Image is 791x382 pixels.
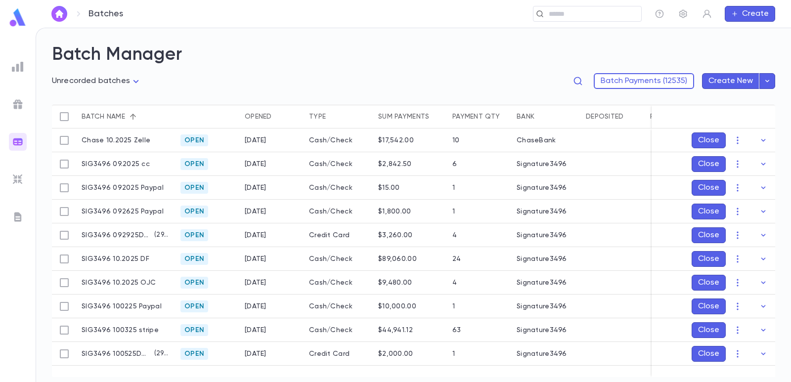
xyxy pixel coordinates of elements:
div: Bank [512,105,581,128]
div: $10,000.00 [378,302,416,310]
div: $1,800.00 [378,208,411,215]
h2: Batch Manager [52,44,775,66]
div: 9/30/2025 [245,255,266,263]
div: Credit Card [304,342,373,366]
div: Bank [517,105,534,128]
div: Payment qty [447,105,512,128]
div: Unrecorded batches [52,74,142,89]
div: Cash/Check [304,247,373,271]
span: Open [180,160,208,168]
span: Open [180,255,208,263]
p: Batches [88,8,123,19]
div: 9/26/2025 [245,208,266,215]
div: Signature3496 [517,255,567,263]
span: Open [180,302,208,310]
button: Close [692,180,726,196]
span: Open [180,208,208,215]
div: Type [309,105,326,128]
div: 4 [452,231,457,239]
div: 10/5/2025 [245,326,266,334]
div: Batch name [77,105,176,128]
div: 9/21/2025 [245,184,266,192]
span: Open [180,279,208,287]
button: Close [692,132,726,148]
img: logo [8,8,28,27]
p: Chase 10.2025 Zelle [82,136,150,144]
div: Sum payments [378,105,429,128]
p: SIG3496 09.2025 cc [82,160,150,168]
img: home_white.a664292cf8c1dea59945f0da9f25487c.svg [53,10,65,18]
div: Cash/Check [304,318,373,342]
div: 9/4/2025 [245,160,266,168]
div: 10 [452,136,460,144]
span: Open [180,231,208,239]
div: Signature3496 [517,326,567,334]
p: ( 2968 ) [150,349,171,359]
p: SIG3496 10.2025 DF [82,255,149,263]
div: $89,060.00 [378,255,417,263]
div: 24 [452,255,461,263]
img: reports_grey.c525e4749d1bce6a11f5fe2a8de1b229.svg [12,61,24,73]
div: Deposited [586,105,624,128]
div: $44,941.12 [378,326,413,334]
div: $9,480.00 [378,279,412,287]
button: Close [692,227,726,243]
div: Signature3496 [517,208,567,215]
div: 1 [452,208,455,215]
div: 9/29/2025 [245,231,266,239]
button: Close [692,298,726,314]
div: $15.00 [378,184,400,192]
div: Signature3496 [517,302,567,310]
button: Close [692,322,726,338]
div: 6 [452,160,457,168]
div: 4 [452,279,457,287]
p: SIG3496 100325 stripe [82,326,159,334]
div: 9/30/2025 [245,302,266,310]
span: Unrecorded batches [52,77,130,85]
div: Recorded [650,105,688,128]
button: Close [692,156,726,172]
button: Close [692,251,726,267]
p: SIG3496 092025 Paypal [82,184,164,192]
p: ( 2962 ) [150,230,171,240]
div: 10/1/2025 [245,136,266,144]
button: Create New [702,73,759,89]
div: Cash/Check [304,128,373,152]
div: Deposited [581,105,645,128]
div: $3,260.00 [378,231,413,239]
div: Cash/Check [304,271,373,295]
p: SIG3496 100225 Paypal [82,302,162,310]
div: Opened [240,105,304,128]
p: SIG3496 10.2025 OJC [82,279,156,287]
div: 63 [452,326,461,334]
div: Signature3496 [517,279,567,287]
button: Sort [125,109,141,125]
div: 1 [452,350,455,358]
span: Open [180,184,208,192]
span: Open [180,350,208,358]
div: 10/5/2025 [245,350,266,358]
div: Signature3496 [517,350,567,358]
p: SIG3496 092625 Paypal [82,208,164,215]
button: Close [692,204,726,219]
div: Cash/Check [304,200,373,223]
p: SIG3496 100525DMFcc [82,350,150,358]
div: Opened [245,105,272,128]
div: Signature3496 [517,184,567,192]
div: Credit Card [304,223,373,247]
img: imports_grey.530a8a0e642e233f2baf0ef88e8c9fcb.svg [12,173,24,185]
div: Signature3496 [517,160,567,168]
div: 1 [452,184,455,192]
div: $2,000.00 [378,350,413,358]
div: Sum payments [373,105,447,128]
div: ChaseBank [517,136,556,144]
div: Recorded [645,105,709,128]
img: batches_gradient.0a22e14384a92aa4cd678275c0c39cc4.svg [12,136,24,148]
div: Cash/Check [304,176,373,200]
div: Signature3496 [517,231,567,239]
div: $2,842.50 [378,160,412,168]
div: Cash/Check [304,152,373,176]
div: 9/30/2025 [245,279,266,287]
button: Close [692,275,726,291]
button: Close [692,346,726,362]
